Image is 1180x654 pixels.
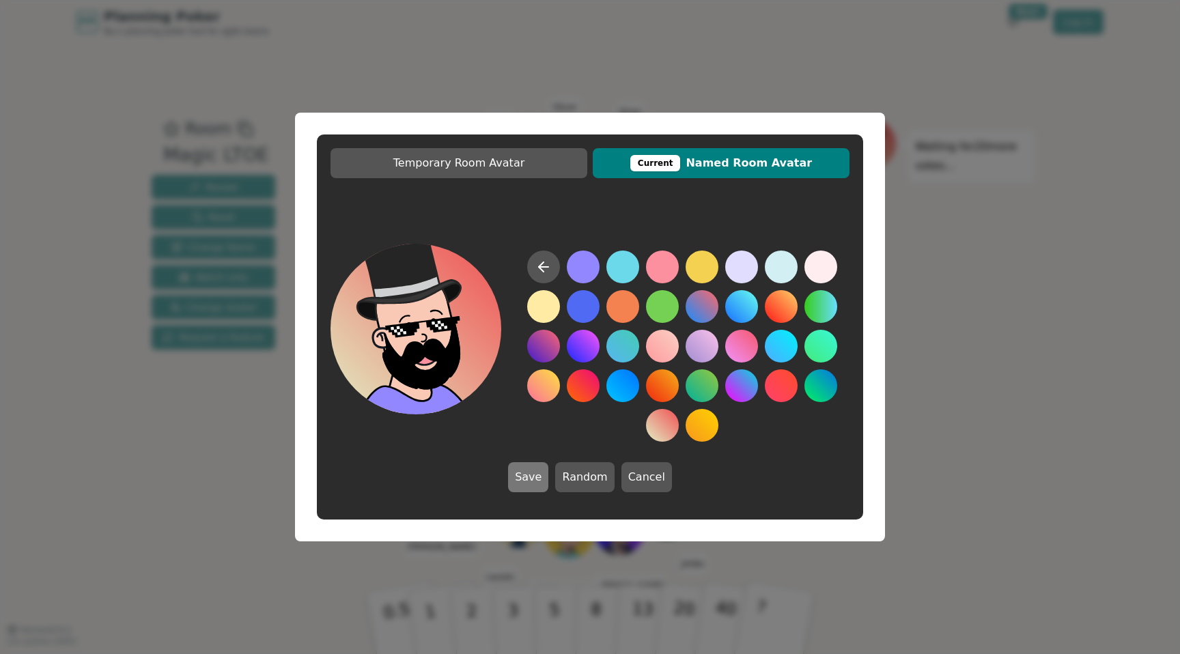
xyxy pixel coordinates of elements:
button: Cancel [621,462,672,492]
button: Temporary Room Avatar [331,148,587,178]
button: Random [555,462,614,492]
button: Save [508,462,548,492]
button: CurrentNamed Room Avatar [593,148,849,178]
span: Temporary Room Avatar [337,155,580,171]
span: Named Room Avatar [600,155,843,171]
div: This avatar will be displayed in dedicated rooms [630,155,681,171]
